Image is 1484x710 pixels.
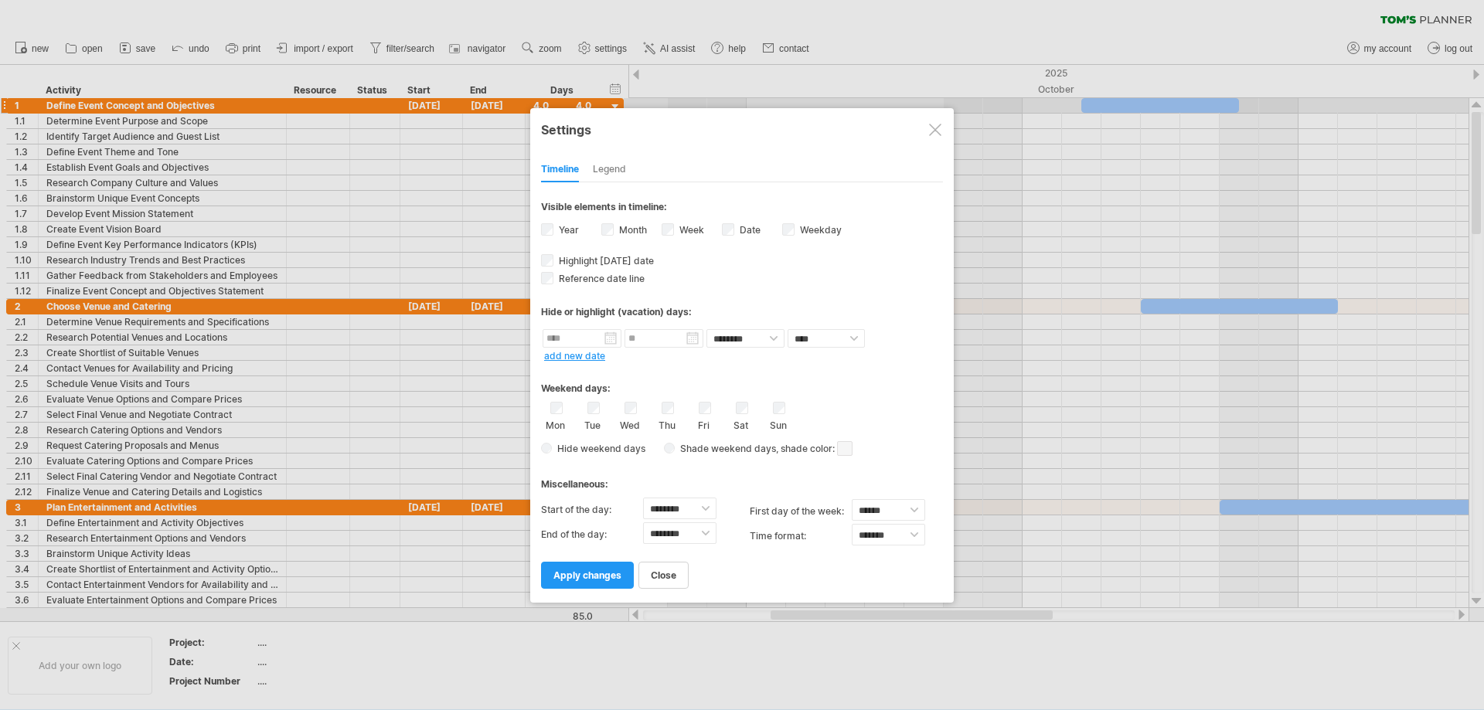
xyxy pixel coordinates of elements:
[651,569,676,581] span: close
[541,306,943,318] div: Hide or highlight (vacation) days:
[750,524,852,549] label: Time format:
[620,416,639,431] label: Wed
[676,224,704,236] label: Week
[583,416,602,431] label: Tue
[541,498,643,522] label: Start of the day:
[541,368,943,398] div: Weekend days:
[737,224,761,236] label: Date
[552,443,645,454] span: Hide weekend days
[638,562,689,589] a: close
[541,158,579,182] div: Timeline
[541,115,943,143] div: Settings
[776,440,853,458] span: , shade color:
[731,416,751,431] label: Sat
[593,158,626,182] div: Legend
[541,464,943,494] div: Miscellaneous:
[797,224,842,236] label: Weekday
[553,569,621,581] span: apply changes
[616,224,647,236] label: Month
[675,443,776,454] span: Shade weekend days
[750,499,852,524] label: first day of the week:
[546,416,565,431] label: Mon
[544,350,605,362] a: add new date
[541,201,943,217] div: Visible elements in timeline:
[768,416,788,431] label: Sun
[837,441,853,456] span: click here to change the shade color
[541,562,634,589] a: apply changes
[556,255,654,267] span: Highlight [DATE] date
[556,224,579,236] label: Year
[657,416,676,431] label: Thu
[556,273,645,284] span: Reference date line
[694,416,713,431] label: Fri
[541,522,643,547] label: End of the day:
